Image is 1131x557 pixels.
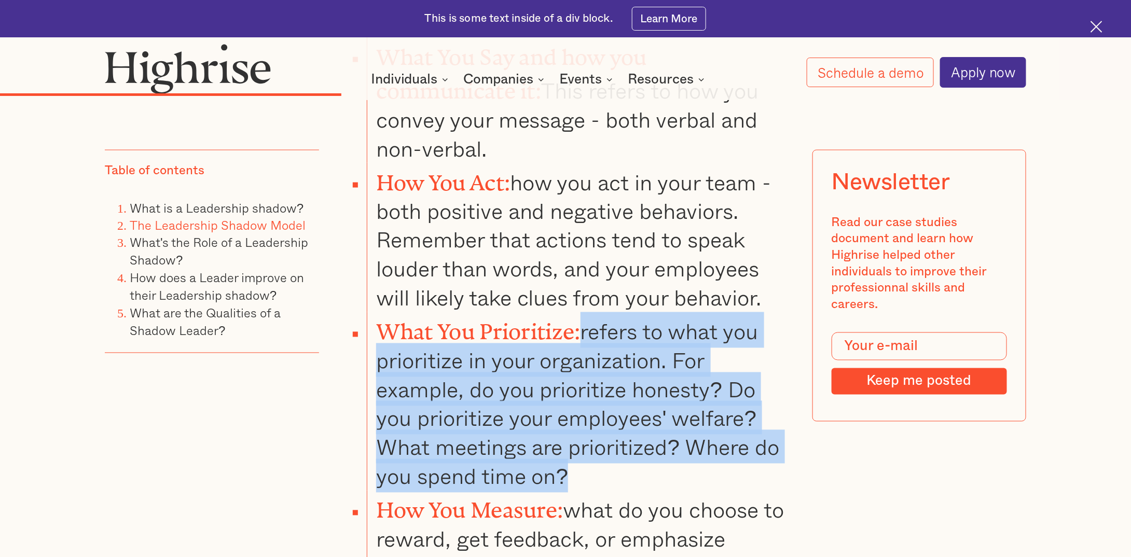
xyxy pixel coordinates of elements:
[464,73,534,86] div: Companies
[367,37,790,162] li: This refers to how you convey your message - both verbal and non-verbal.
[1091,21,1102,33] img: Cross icon
[371,73,451,86] div: Individuals
[376,498,563,512] strong: How You Measure:
[105,162,204,179] div: Table of contents
[560,73,602,86] div: Events
[832,169,950,196] div: Newsletter
[367,163,790,312] li: how you act in your team -both positive and negative behaviors. Remember that actions tend to spe...
[832,214,1008,313] div: Read our case studies document and learn how Highrise helped other individuals to improve their p...
[130,303,281,340] a: What are the Qualities of a Shadow Leader?
[130,268,304,305] a: How does a Leader improve on their Leadership shadow?
[628,73,708,86] div: Resources
[940,57,1026,87] a: Apply now
[130,233,309,270] a: What's the Role of a Leadership Shadow?
[367,312,790,491] li: refers to what you prioritize in your organization. For example, do you prioritize honesty? Do yo...
[130,198,304,217] a: What is a Leadership shadow?
[807,58,934,88] a: Schedule a demo
[560,73,616,86] div: Events
[105,44,271,94] img: Highrise logo
[425,11,613,26] div: This is some text inside of a div block.
[371,73,438,86] div: Individuals
[376,170,511,184] strong: How You Act:
[832,332,1008,394] form: Modal Form
[130,215,306,234] a: The Leadership Shadow Model
[832,332,1008,360] input: Your e-mail
[376,319,581,333] strong: What You Prioritize:
[632,7,706,30] a: Learn More
[832,368,1008,394] input: Keep me posted
[464,73,547,86] div: Companies
[628,73,694,86] div: Resources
